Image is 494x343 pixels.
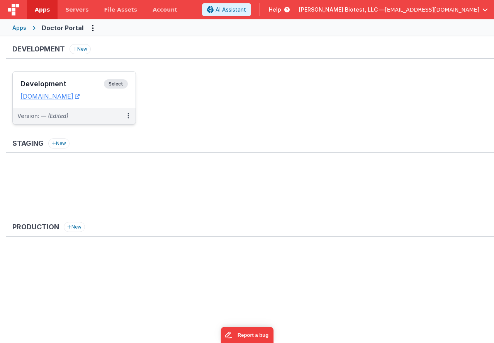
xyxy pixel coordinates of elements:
span: Servers [65,6,88,14]
div: Apps [12,24,26,32]
a: [DOMAIN_NAME] [20,92,80,100]
button: New [48,138,70,148]
span: File Assets [104,6,138,14]
span: Select [104,79,128,89]
button: New [70,44,91,54]
iframe: Marker.io feedback button [221,327,273,343]
h3: Production [12,223,59,231]
button: AI Assistant [202,3,251,16]
div: Doctor Portal [42,23,83,32]
span: Help [269,6,281,14]
h3: Development [12,45,65,53]
span: [PERSON_NAME] Biotest, LLC — [299,6,385,14]
span: (Edited) [48,113,68,119]
div: Version: — [17,112,68,120]
button: New [64,222,85,232]
span: Apps [35,6,50,14]
h3: Staging [12,140,44,147]
span: [EMAIL_ADDRESS][DOMAIN_NAME] [385,6,479,14]
h3: Development [20,80,104,88]
button: [PERSON_NAME] Biotest, LLC — [EMAIL_ADDRESS][DOMAIN_NAME] [299,6,488,14]
span: AI Assistant [216,6,246,14]
button: Options [87,22,99,34]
